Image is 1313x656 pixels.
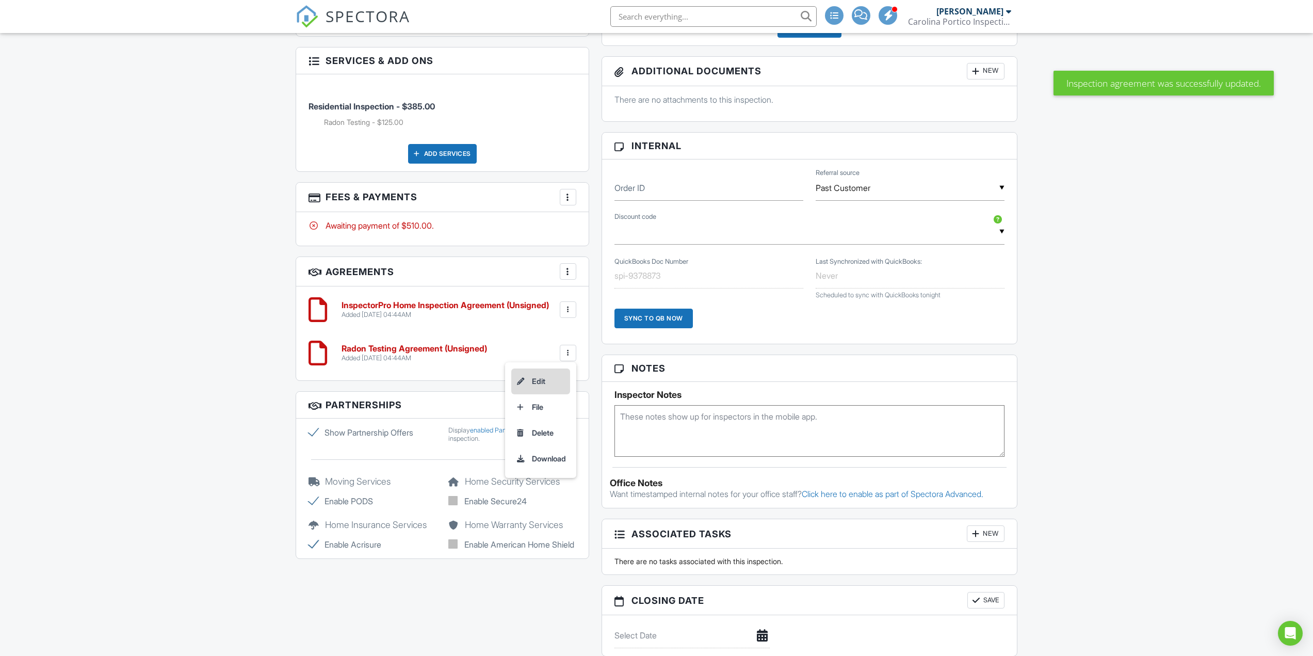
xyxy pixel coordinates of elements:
div: Awaiting payment of $510.00. [309,220,576,231]
label: Enable Secure24 [448,495,576,507]
div: Display for this inspection. [448,426,576,443]
span: Residential Inspection - $385.00 [309,101,435,111]
a: Radon Testing Agreement (Unsigned) Added [DATE] 04:44AM [342,344,487,362]
h5: Inspector Notes [614,390,1005,400]
div: [PERSON_NAME] [936,6,1003,17]
input: Search everything... [610,6,817,27]
div: New [967,63,1004,79]
a: Click here to enable as part of Spectora Advanced. [802,489,983,499]
h3: Partnerships [296,392,589,419]
div: Add Services [408,144,477,164]
label: Enable Acrisure [309,538,436,551]
li: Service: Residential Inspection [309,82,576,136]
div: Open Intercom Messenger [1278,621,1303,646]
label: Discount code [614,212,656,221]
h6: Radon Testing Agreement (Unsigned) [342,344,487,354]
span: Scheduled to sync with QuickBooks tonight [816,291,941,299]
div: Added [DATE] 04:44AM [342,311,549,319]
input: Select Date [614,623,770,648]
a: File [511,394,570,420]
a: InspectorPro Home Inspection Agreement (Unsigned) Added [DATE] 04:44AM [342,301,549,319]
div: There are no tasks associated with this inspection. [608,556,1011,567]
h3: Agreements [296,257,589,286]
a: Delete [511,420,570,446]
h3: Notes [602,355,1017,382]
label: Last Synchronized with QuickBooks: [816,257,922,266]
div: Added [DATE] 04:44AM [342,354,487,362]
label: Referral source [816,168,860,178]
label: Enable PODS [309,495,436,507]
h5: Moving Services [309,476,436,487]
label: Enable American Home Shield [448,538,576,551]
div: Office Notes [610,478,1010,488]
div: Sync to QB Now [614,309,693,328]
p: There are no attachments to this inspection. [614,94,1005,105]
label: Show Partnership Offers [309,426,436,439]
div: Carolina Portico Inspections LLC [908,17,1011,27]
h5: Home Warranty Services [448,520,576,530]
img: The Best Home Inspection Software - Spectora [296,5,318,28]
label: Order ID [614,182,645,194]
h3: Services & Add ons [296,47,589,74]
a: Edit [511,369,570,394]
h5: Home Insurance Services [309,520,436,530]
h3: Fees & Payments [296,183,589,212]
h6: InspectorPro Home Inspection Agreement (Unsigned) [342,301,549,310]
a: Download [511,446,570,472]
h3: Additional Documents [602,57,1017,86]
li: Add on: Radon Testing [324,117,576,127]
span: Associated Tasks [631,527,732,541]
span: SPECTORA [326,5,410,27]
p: Want timestamped internal notes for your office staff? [610,488,1010,500]
div: New [967,525,1004,542]
label: QuickBooks Doc Number [614,257,688,266]
a: SPECTORA [296,14,410,36]
a: enabled Partnership Offers [470,426,547,434]
div: Inspection agreement was successfully updated. [1053,71,1274,95]
h5: Home Security Services [448,476,576,487]
button: Save [967,592,1004,609]
h3: Internal [602,133,1017,159]
span: Closing date [631,594,704,607]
